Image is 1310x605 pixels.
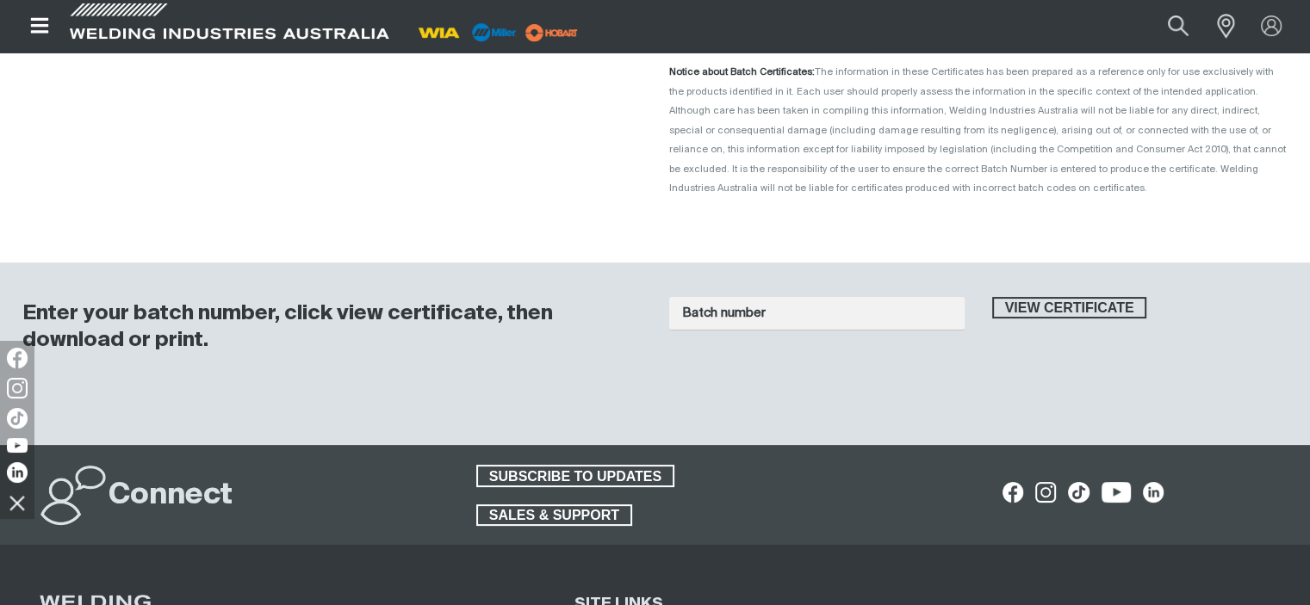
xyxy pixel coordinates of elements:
img: Facebook [7,348,28,368]
span: View certificate [994,297,1145,319]
a: miller [520,26,583,39]
a: SALES & SUPPORT [476,504,632,527]
a: SUBSCRIBE TO UPDATES [476,465,674,487]
span: SALES & SUPPORT [478,504,630,527]
button: View certificate [992,297,1147,319]
h2: Connect [109,477,233,515]
img: hide socials [3,488,32,517]
input: Product name or item number... [1127,7,1208,46]
img: miller [520,20,583,46]
img: TikTok [7,408,28,429]
span: SUBSCRIBE TO UPDATES [478,465,673,487]
h3: Enter your batch number, click view certificate, then download or print. [22,300,624,354]
button: Search products [1149,7,1208,46]
strong: Notice about Batch Certificates: [669,67,815,77]
img: Instagram [7,378,28,398]
img: LinkedIn [7,462,28,483]
img: YouTube [7,438,28,453]
span: The information in these Certificates has been prepared as a reference only for use exclusively w... [669,67,1286,193]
